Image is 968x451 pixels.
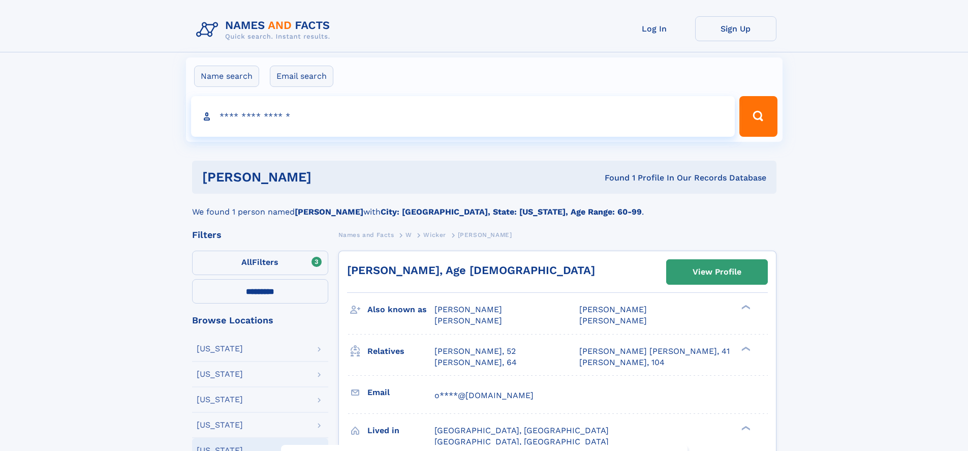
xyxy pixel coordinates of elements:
[270,66,333,87] label: Email search
[192,16,338,44] img: Logo Names and Facts
[197,345,243,353] div: [US_STATE]
[739,345,751,352] div: ❯
[295,207,363,217] b: [PERSON_NAME]
[192,251,328,275] label: Filters
[434,316,502,325] span: [PERSON_NAME]
[192,230,328,239] div: Filters
[695,16,776,41] a: Sign Up
[458,231,512,238] span: [PERSON_NAME]
[241,257,252,267] span: All
[739,96,777,137] button: Search Button
[614,16,695,41] a: Log In
[191,96,735,137] input: search input
[423,231,446,238] span: Wicker
[579,357,665,368] a: [PERSON_NAME], 104
[192,194,776,218] div: We found 1 person named with .
[423,228,446,241] a: Wicker
[194,66,259,87] label: Name search
[739,425,751,431] div: ❯
[367,422,434,439] h3: Lived in
[197,396,243,404] div: [US_STATE]
[434,305,502,314] span: [PERSON_NAME]
[739,304,751,311] div: ❯
[192,316,328,325] div: Browse Locations
[367,384,434,401] h3: Email
[405,228,412,241] a: W
[579,305,647,314] span: [PERSON_NAME]
[367,343,434,360] h3: Relatives
[434,426,609,435] span: [GEOGRAPHIC_DATA], [GEOGRAPHIC_DATA]
[693,260,741,284] div: View Profile
[338,228,394,241] a: Names and Facts
[381,207,642,217] b: City: [GEOGRAPHIC_DATA], State: [US_STATE], Age Range: 60-99
[458,172,766,184] div: Found 1 Profile In Our Records Database
[197,421,243,429] div: [US_STATE]
[434,357,517,368] a: [PERSON_NAME], 64
[434,437,609,446] span: [GEOGRAPHIC_DATA], [GEOGRAPHIC_DATA]
[667,260,767,284] a: View Profile
[405,231,412,238] span: W
[434,346,516,357] a: [PERSON_NAME], 52
[197,370,243,378] div: [US_STATE]
[579,316,647,325] span: [PERSON_NAME]
[367,301,434,318] h3: Also known as
[579,346,730,357] a: [PERSON_NAME] [PERSON_NAME], 41
[202,171,458,184] h1: [PERSON_NAME]
[347,264,595,277] a: [PERSON_NAME], Age [DEMOGRAPHIC_DATA]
